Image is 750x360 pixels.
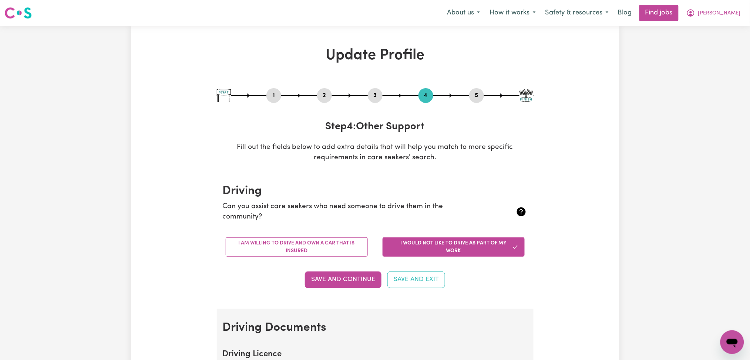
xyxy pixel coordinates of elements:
p: Fill out the fields below to add extra details that will help you match to more specific requirem... [217,142,534,164]
button: Go to step 5 [469,91,484,100]
a: Blog [613,5,636,21]
button: Save and Exit [387,271,445,288]
h2: Driving [223,184,528,198]
button: About us [442,5,485,21]
h1: Update Profile [217,47,534,64]
span: [PERSON_NAME] [698,9,741,17]
h3: Step 4 : Other Support [217,121,534,133]
img: Careseekers logo [4,6,32,20]
a: Careseekers logo [4,4,32,21]
button: Go to step 2 [317,91,332,100]
button: I would not like to drive as part of my work [383,237,525,257]
h2: Driving Licence [223,350,528,360]
p: Can you assist care seekers who need someone to drive them in the community? [223,201,477,223]
button: Go to step 4 [418,91,433,100]
button: I am willing to drive and own a car that is insured [226,237,368,257]
a: Find jobs [639,5,679,21]
button: Safety & resources [541,5,613,21]
button: Save and Continue [305,271,381,288]
h2: Driving Documents [223,321,528,335]
button: Go to step 3 [368,91,383,100]
button: My Account [682,5,746,21]
iframe: Button to launch messaging window [720,330,744,354]
button: How it works [485,5,541,21]
button: Go to step 1 [266,91,281,100]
